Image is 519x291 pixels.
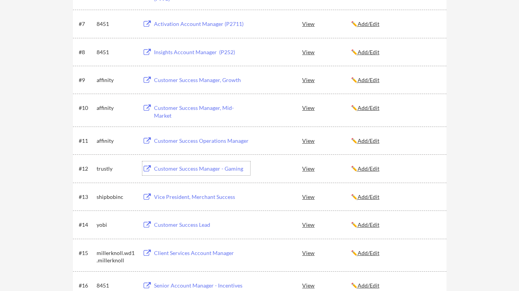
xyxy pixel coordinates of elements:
u: Add/Edit [358,137,379,144]
div: affinity [97,76,135,84]
div: affinity [97,104,135,112]
u: Add/Edit [358,221,379,228]
div: View [302,45,351,59]
div: Vice President, Merchant Success [154,193,250,201]
div: Insights Account Manager (P252) [154,48,250,56]
div: View [302,190,351,204]
div: ✏️ [351,137,439,145]
div: #13 [79,193,94,201]
div: View [302,17,351,31]
div: #12 [79,165,94,173]
div: ✏️ [351,221,439,229]
div: #9 [79,76,94,84]
div: Customer Success Manager, Growth [154,76,250,84]
div: ✏️ [351,282,439,289]
u: Add/Edit [358,250,379,256]
div: #15 [79,249,94,257]
div: View [302,134,351,147]
div: #16 [79,282,94,289]
div: shipbobinc [97,193,135,201]
div: View [302,101,351,115]
div: #11 [79,137,94,145]
div: Customer Success Manager - Gaming [154,165,250,173]
div: ✏️ [351,249,439,257]
u: Add/Edit [358,104,379,111]
div: #14 [79,221,94,229]
div: #7 [79,20,94,28]
div: Activation Account Manager (P2711) [154,20,250,28]
u: Add/Edit [358,77,379,83]
div: Client Services Account Manager [154,249,250,257]
div: ✏️ [351,193,439,201]
u: Add/Edit [358,165,379,172]
u: Add/Edit [358,193,379,200]
u: Add/Edit [358,21,379,27]
div: Customer Success Manager, Mid-Market [154,104,250,119]
div: ✏️ [351,20,439,28]
div: ✏️ [351,104,439,112]
div: 8451 [97,282,135,289]
div: trustly [97,165,135,173]
div: #10 [79,104,94,112]
div: View [302,73,351,87]
div: 8451 [97,48,135,56]
div: millerknoll.wd1.millerknoll [97,249,135,264]
div: View [302,161,351,175]
div: ✏️ [351,76,439,84]
div: View [302,246,351,260]
div: ✏️ [351,165,439,173]
div: Customer Success Lead [154,221,250,229]
div: 8451 [97,20,135,28]
u: Add/Edit [358,282,379,289]
div: View [302,217,351,231]
div: #8 [79,48,94,56]
div: affinity [97,137,135,145]
u: Add/Edit [358,49,379,55]
div: Customer Success Operations Manager [154,137,250,145]
div: ✏️ [351,48,439,56]
div: yobi [97,221,135,229]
